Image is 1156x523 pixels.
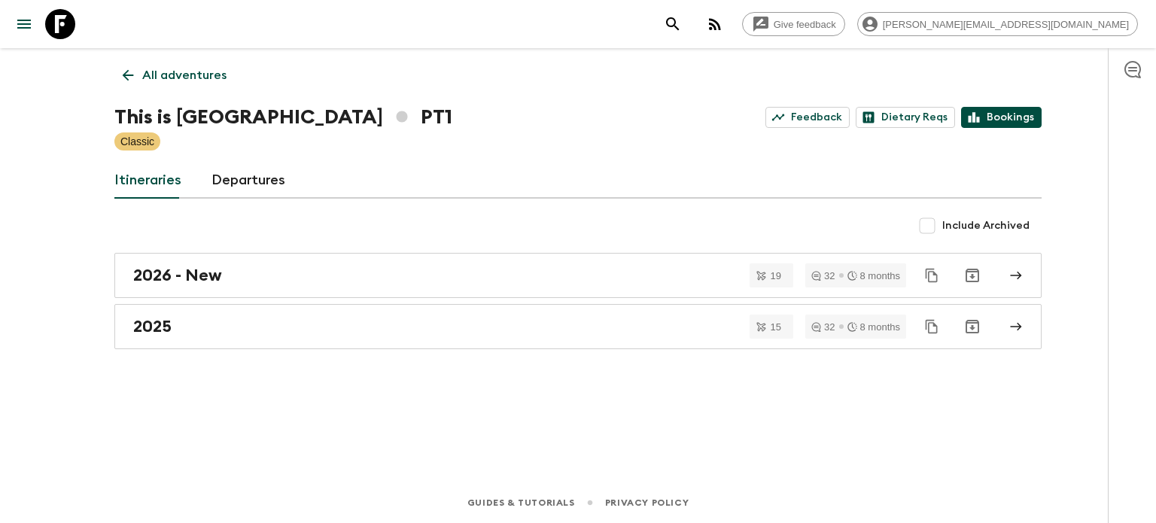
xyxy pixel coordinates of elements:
[762,322,790,332] span: 15
[957,260,987,290] button: Archive
[957,312,987,342] button: Archive
[605,494,689,511] a: Privacy Policy
[133,266,222,285] h2: 2026 - New
[114,60,235,90] a: All adventures
[742,12,845,36] a: Give feedback
[9,9,39,39] button: menu
[762,271,790,281] span: 19
[847,322,900,332] div: 8 months
[142,66,227,84] p: All adventures
[114,253,1042,298] a: 2026 - New
[211,163,285,199] a: Departures
[961,107,1042,128] a: Bookings
[658,9,688,39] button: search adventures
[811,271,835,281] div: 32
[467,494,575,511] a: Guides & Tutorials
[857,12,1138,36] div: [PERSON_NAME][EMAIL_ADDRESS][DOMAIN_NAME]
[133,317,172,336] h2: 2025
[120,134,154,149] p: Classic
[875,19,1137,30] span: [PERSON_NAME][EMAIL_ADDRESS][DOMAIN_NAME]
[856,107,955,128] a: Dietary Reqs
[811,322,835,332] div: 32
[918,313,945,340] button: Duplicate
[114,163,181,199] a: Itineraries
[114,102,452,132] h1: This is [GEOGRAPHIC_DATA] PT1
[765,107,850,128] a: Feedback
[847,271,900,281] div: 8 months
[942,218,1030,233] span: Include Archived
[765,19,844,30] span: Give feedback
[114,304,1042,349] a: 2025
[918,262,945,289] button: Duplicate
